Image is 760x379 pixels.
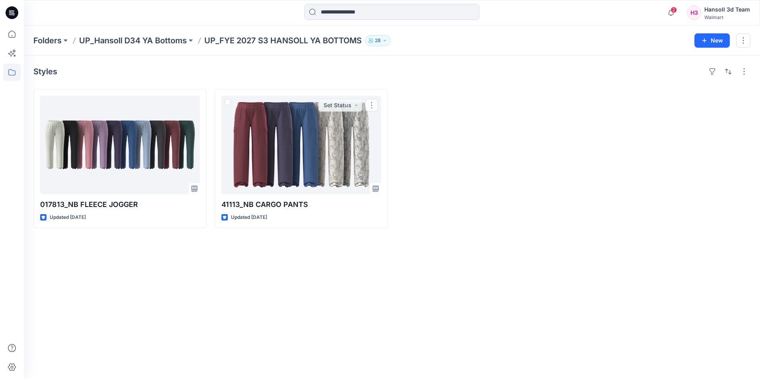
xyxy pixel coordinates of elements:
span: 2 [671,7,677,13]
p: 28 [375,36,381,45]
a: 017813_NB FLEECE JOGGER [40,96,200,194]
p: 41113_NB CARGO PANTS [221,199,381,210]
div: H3 [687,6,701,20]
p: Updated [DATE] [231,213,267,222]
button: New [694,33,730,48]
div: Walmart [704,14,750,20]
p: UP_FYE 2027 S3 HANSOLL YA BOTTOMS [204,35,362,46]
h4: Styles [33,67,57,76]
button: 28 [365,35,391,46]
a: UP_Hansoll D34 YA Bottoms [79,35,187,46]
p: Updated [DATE] [50,213,86,222]
p: 017813_NB FLEECE JOGGER [40,199,200,210]
div: Hansoll 3d Team [704,5,750,14]
a: 41113_NB CARGO PANTS [221,96,381,194]
a: Folders [33,35,62,46]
